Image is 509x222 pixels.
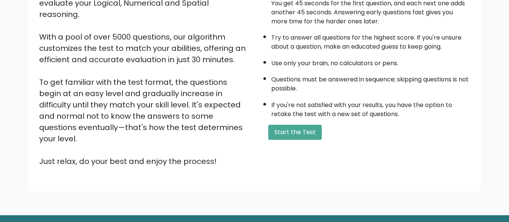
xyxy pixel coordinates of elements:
li: Use only your brain, no calculators or pens. [271,55,470,68]
button: Start the Test [268,125,322,140]
li: Questions must be answered in sequence; skipping questions is not possible. [271,71,470,93]
li: Try to answer all questions for the highest score. If you're unsure about a question, make an edu... [271,29,470,51]
li: If you're not satisfied with your results, you have the option to retake the test with a new set ... [271,97,470,119]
